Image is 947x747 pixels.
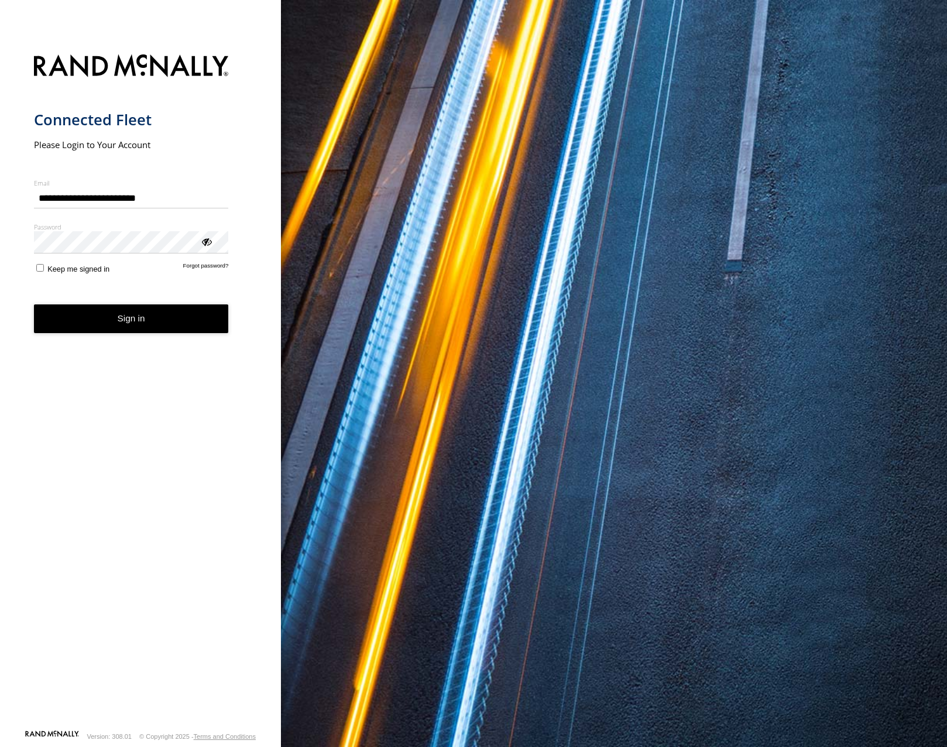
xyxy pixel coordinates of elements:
[34,47,248,729] form: main
[25,731,79,742] a: Visit our Website
[34,222,229,231] label: Password
[34,304,229,333] button: Sign in
[200,235,212,247] div: ViewPassword
[34,179,229,187] label: Email
[139,733,256,740] div: © Copyright 2025 -
[87,733,132,740] div: Version: 308.01
[47,265,109,273] span: Keep me signed in
[36,264,44,272] input: Keep me signed in
[194,733,256,740] a: Terms and Conditions
[34,139,229,150] h2: Please Login to Your Account
[183,262,229,273] a: Forgot password?
[34,52,229,82] img: Rand McNally
[34,110,229,129] h1: Connected Fleet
